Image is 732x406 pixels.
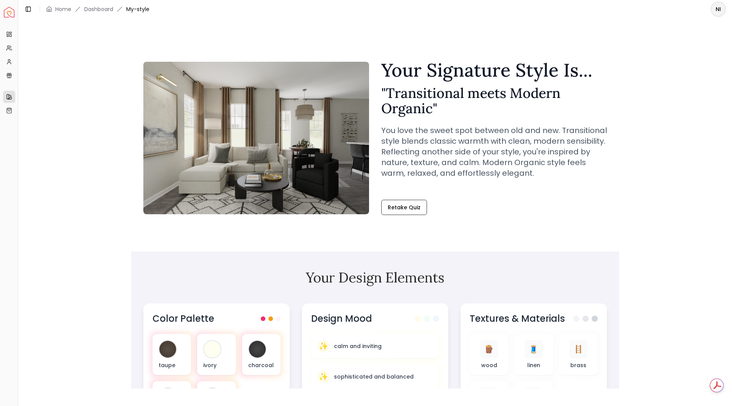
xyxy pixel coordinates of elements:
h3: Design Mood [311,313,372,325]
h2: Your Design Elements [143,270,607,285]
p: taupe [159,361,185,369]
img: Spacejoy Logo [4,7,14,18]
p: sophisticated and balanced [334,373,414,380]
img: Transitional meets Modern Organic Style Example [143,62,369,214]
p: brass [570,361,586,369]
button: NI [711,2,726,17]
h2: " Transitional meets Modern Organic " [381,85,607,116]
p: You love the sweet spot between old and new. Transitional style blends classic warmth with clean,... [381,125,607,178]
span: 🧵 [529,344,538,355]
p: charcoal [248,361,274,369]
p: calm and inviting [334,342,382,350]
a: Home [55,5,71,13]
p: wood [481,361,497,369]
nav: breadcrumb [46,5,149,13]
h3: Color Palette [152,313,214,325]
span: ✨ [319,371,328,382]
span: 🪵 [484,344,494,355]
a: Dashboard [84,5,113,13]
a: Spacejoy [4,7,14,18]
p: ivory [203,361,230,369]
span: ✨ [319,341,328,351]
a: Retake Quiz [381,200,427,215]
span: 🪜 [574,344,583,355]
span: My-style [126,5,149,13]
h1: Your Signature Style Is... [381,61,607,79]
span: NI [711,2,725,16]
p: linen [527,361,540,369]
h3: Textures & Materials [470,313,565,325]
